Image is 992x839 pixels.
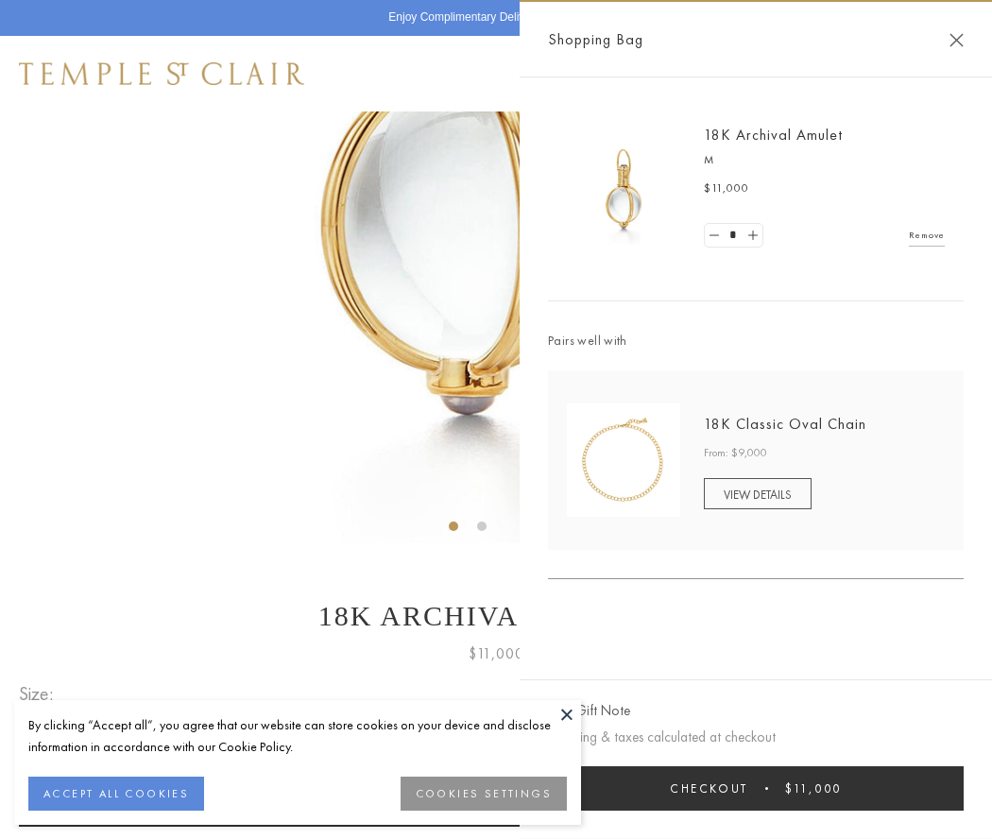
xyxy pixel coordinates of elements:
[785,780,842,796] span: $11,000
[704,151,945,170] p: M
[548,699,630,723] button: Add Gift Note
[548,27,643,52] span: Shopping Bag
[28,777,204,811] button: ACCEPT ALL COOKIES
[909,225,945,246] a: Remove
[548,726,964,749] p: Shipping & taxes calculated at checkout
[401,777,567,811] button: COOKIES SETTINGS
[19,62,304,85] img: Temple St. Clair
[949,33,964,47] button: Close Shopping Bag
[743,224,761,248] a: Set quantity to 2
[548,766,964,811] button: Checkout $11,000
[388,9,593,27] p: Enjoy Complimentary Delivery & Returns
[705,224,724,248] a: Set quantity to 0
[704,125,843,145] a: 18K Archival Amulet
[704,414,866,434] a: 18K Classic Oval Chain
[19,600,973,632] h1: 18K Archival Amulet
[548,330,964,351] span: Pairs well with
[670,780,748,796] span: Checkout
[28,714,567,758] div: By clicking “Accept all”, you agree that our website can store cookies on your device and disclos...
[704,478,812,509] a: VIEW DETAILS
[704,180,749,198] span: $11,000
[19,678,60,710] span: Size:
[724,487,792,503] span: VIEW DETAILS
[567,132,680,246] img: 18K Archival Amulet
[704,444,767,463] span: From: $9,000
[469,642,524,666] span: $11,000
[567,403,680,517] img: N88865-OV18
